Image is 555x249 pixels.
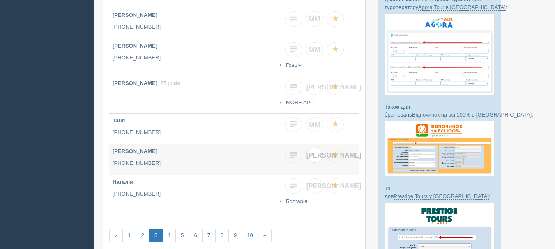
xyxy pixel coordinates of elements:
a: « [109,229,123,242]
a: [PERSON_NAME] [PHONE_NUMBER] [109,144,277,175]
p: Також для бронювань : [385,103,495,119]
a: Agora Tour в [GEOGRAPHIC_DATA] [418,4,506,11]
a: [PERSON_NAME], 25 років [109,76,277,113]
a: [PERSON_NAME] [306,80,323,95]
a: 2 [136,229,149,242]
a: 3 [149,229,163,242]
a: 7 [202,229,216,242]
span: [PERSON_NAME] [306,84,362,91]
a: 4 [162,229,176,242]
p: [PHONE_NUMBER] [113,23,274,31]
a: 5 [175,229,189,242]
p: [PHONE_NUMBER] [113,54,274,62]
span: ММ [309,46,320,53]
a: [PERSON_NAME] [306,148,323,163]
b: Наталія [113,179,133,185]
p: Та для : [385,185,495,200]
a: 1 [122,229,136,242]
b: [PERSON_NAME] [113,43,157,49]
a: Відпочинок на всі 100% в [GEOGRAPHIC_DATA] [412,112,532,118]
span: ММ [309,16,320,23]
a: ММ [306,42,323,57]
p: [PHONE_NUMBER] [113,129,274,137]
span: ММ [309,121,320,128]
a: Греція [286,62,302,68]
p: [PHONE_NUMBER] [113,190,274,198]
img: agora-tour-%D1%84%D0%BE%D1%80%D0%BC%D0%B0-%D0%B1%D1%80%D0%BE%D0%BD%D1%8E%D0%B2%D0%B0%D0%BD%D0%BD%... [385,13,495,95]
img: otdihnavse100--%D1%84%D0%BE%D1%80%D0%BC%D0%B0-%D0%B1%D1%80%D0%BE%D0%BD%D0%B8%D1%80%D0%BE%D0%B2%D0... [385,121,495,176]
p: [PHONE_NUMBER] [113,160,274,167]
span: [PERSON_NAME] [306,152,362,159]
span: , 25 років [157,80,180,86]
b: [PERSON_NAME] [113,148,157,154]
a: Болгарія [286,198,307,204]
a: MORE APP [286,99,314,105]
a: [PERSON_NAME] [PHONE_NUMBER] [109,8,277,39]
a: 9 [228,229,242,242]
a: ММ [306,11,323,27]
a: [PERSON_NAME] [PHONE_NUMBER] [109,39,277,76]
a: ММ [306,117,323,132]
a: [PERSON_NAME] [306,178,323,194]
b: [PERSON_NAME] [113,80,157,86]
a: Наталія [PHONE_NUMBER] [109,175,277,212]
a: 8 [215,229,229,242]
a: » [258,229,272,242]
b: [PERSON_NAME] [113,12,157,18]
b: Таня [113,117,125,123]
span: [PERSON_NAME] [306,183,362,190]
a: Таня [PHONE_NUMBER] [109,114,277,144]
a: 10 [242,229,258,242]
a: Prestige Tours у [GEOGRAPHIC_DATA] [394,193,489,200]
a: 6 [189,229,202,242]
